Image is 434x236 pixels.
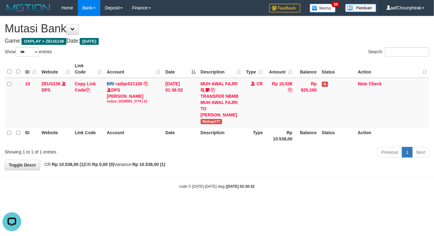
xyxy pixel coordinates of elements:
[295,127,319,144] th: Balance
[107,87,160,104] div: DPS [PERSON_NAME]
[23,127,39,144] th: ID
[80,38,99,45] span: [DATE]
[295,78,319,127] td: Rp 825,100
[265,60,295,78] th: Amount: activate to sort column ascending
[295,60,319,78] th: Balance
[2,2,21,21] button: Open LiveChat chat widget
[21,38,66,45] span: OXPLAY > ZEUS138
[23,60,39,78] th: ID: activate to sort column ascending
[201,119,222,124] span: Mullega777
[358,81,367,86] a: Note
[5,3,52,12] img: MOTION_logo.png
[244,60,265,78] th: Type: activate to sort column ascending
[5,38,429,44] h4: Game: Date:
[52,162,85,167] strong: Rp 10.538,00 (1)
[201,81,238,86] a: MUH AWAL FAJRI
[25,81,30,86] span: 13
[288,87,293,92] a: Copy Rp 10,538 to clipboard
[269,4,300,12] img: Feedback.jpg
[385,47,429,57] input: Search:
[144,81,148,86] a: Copy radipr021100 to clipboard
[265,127,295,144] th: Rp 10.538,00
[244,127,265,144] th: Type
[5,47,52,57] label: Show entries
[319,127,355,144] th: Status
[310,4,336,12] img: Button%20Memo.svg
[5,146,176,155] div: Showing 1 to 1 of 1 entries
[377,147,402,158] a: Previous
[163,78,198,127] td: [DATE] 01:36:52
[227,184,255,189] strong: [DATE] 02:30:42
[355,127,429,144] th: Action
[107,99,160,104] div: mutasi_20250901_3774 | 13
[256,81,263,86] span: CR
[5,160,40,170] a: Toggle Descr
[16,47,39,57] select: Showentries
[39,78,72,127] td: DPS
[265,78,295,127] td: Rp 10,538
[163,127,198,144] th: Date
[39,127,72,144] th: Website
[198,127,244,144] th: Description
[72,127,104,144] th: Link Code
[132,162,165,167] strong: Rp 10.538,00 (1)
[331,2,340,7] span: 34
[92,162,114,167] strong: Rp 0,00 (0)
[179,184,255,189] small: code © [DATE]-[DATE] dwg |
[198,60,244,78] th: Description: activate to sort column ascending
[41,81,60,86] a: ZEUS138
[322,82,328,87] span: Has Note
[355,60,429,78] th: Action: activate to sort column ascending
[41,162,165,167] span: CR: DB: Variance:
[116,81,142,86] a: radipr021100
[104,127,163,144] th: Account
[72,60,104,78] th: Link Code: activate to sort column ascending
[75,81,96,92] a: Copy Link Code
[368,47,429,57] label: Search:
[104,60,163,78] th: Account: activate to sort column ascending
[345,4,376,12] img: panduan.png
[5,22,429,35] h1: Mutasi Bank
[412,147,429,158] a: Next
[107,81,114,86] span: BRI
[369,81,382,86] a: Check
[211,87,215,92] a: Copy MUH AWAL FAJRI to clipboard
[402,147,413,158] a: 1
[39,60,72,78] th: Website: activate to sort column ascending
[201,93,241,118] div: TRANSFER NBMB MUH AWAL FAJRI TO [PERSON_NAME]
[163,60,198,78] th: Date: activate to sort column descending
[319,60,355,78] th: Status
